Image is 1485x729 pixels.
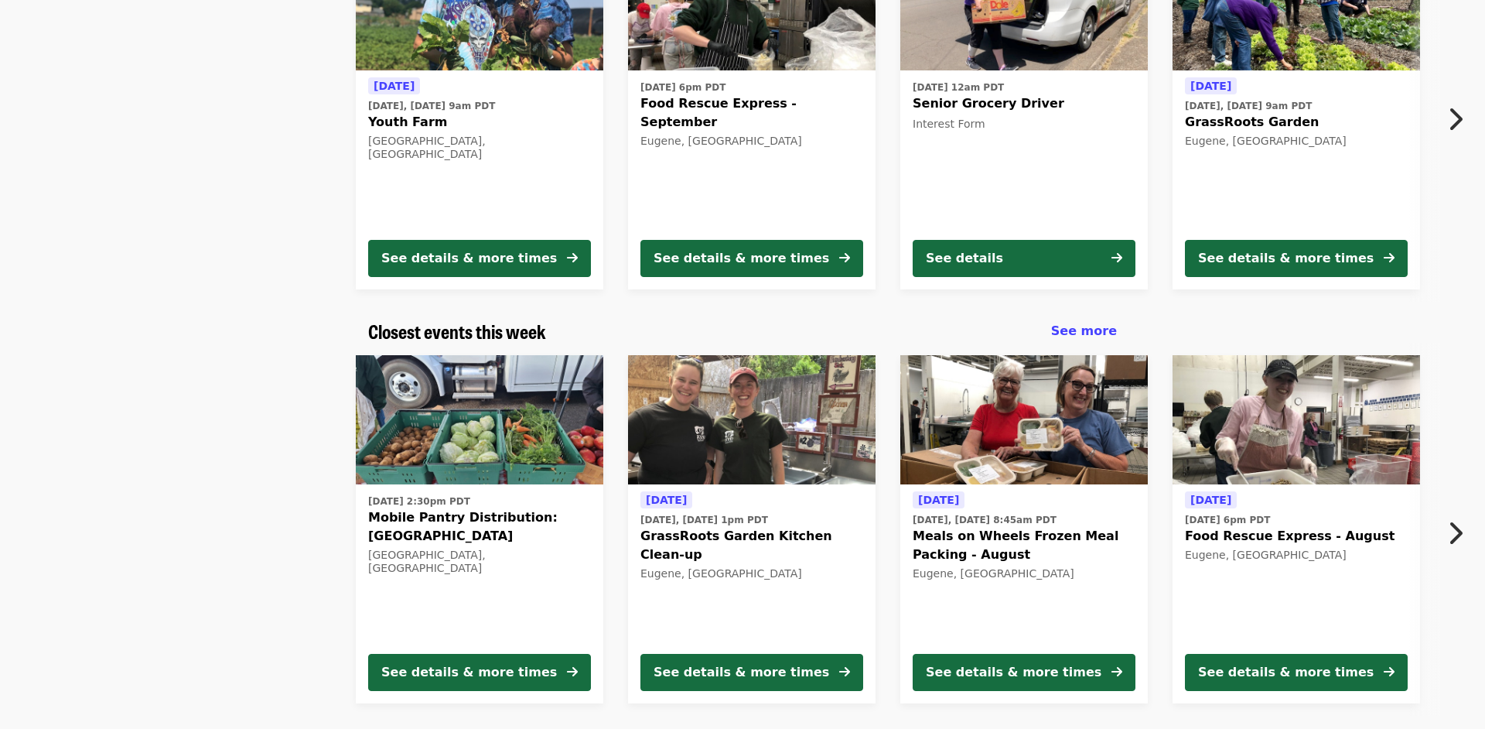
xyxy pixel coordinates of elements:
div: Eugene, [GEOGRAPHIC_DATA] [1185,549,1408,562]
button: See details & more times [368,240,591,277]
span: [DATE] [918,494,959,506]
time: [DATE] 2:30pm PDT [368,495,470,508]
a: See details for "Mobile Pantry Distribution: Cottage Grove" [356,355,603,703]
span: [DATE] [646,494,687,506]
a: See details for "Meals on Wheels Frozen Meal Packing - August" [900,355,1148,703]
span: GrassRoots Garden [1185,113,1408,132]
span: [DATE] [1190,80,1231,92]
div: See details & more times [1198,249,1374,268]
img: GrassRoots Garden Kitchen Clean-up organized by FOOD For Lane County [628,355,876,485]
span: GrassRoots Garden Kitchen Clean-up [640,527,863,564]
div: [GEOGRAPHIC_DATA], [GEOGRAPHIC_DATA] [368,549,591,575]
span: Senior Grocery Driver [913,94,1135,113]
i: chevron-right icon [1447,104,1463,134]
span: Closest events this week [368,317,546,344]
a: See details for "GrassRoots Garden Kitchen Clean-up" [628,355,876,703]
div: See details & more times [926,663,1101,682]
button: See details [913,240,1135,277]
div: See details & more times [381,249,557,268]
div: Eugene, [GEOGRAPHIC_DATA] [640,567,863,580]
time: [DATE] 6pm PDT [1185,513,1270,527]
a: See more [1051,322,1117,341]
span: Interest Form [913,118,985,130]
i: arrow-right icon [567,251,578,265]
div: Eugene, [GEOGRAPHIC_DATA] [640,135,863,148]
a: See details for "Food Rescue Express - August" [1173,355,1420,703]
span: Mobile Pantry Distribution: [GEOGRAPHIC_DATA] [368,508,591,546]
img: Mobile Pantry Distribution: Cottage Grove organized by FOOD For Lane County [356,355,603,485]
span: Meals on Wheels Frozen Meal Packing - August [913,527,1135,564]
button: Next item [1434,512,1485,555]
i: arrow-right icon [567,665,578,679]
time: [DATE] 6pm PDT [640,80,725,94]
img: Food Rescue Express - August organized by FOOD For Lane County [1173,355,1420,485]
button: See details & more times [913,654,1135,691]
time: [DATE], [DATE] 9am PDT [368,99,495,113]
a: Closest events this week [368,320,546,343]
i: arrow-right icon [1111,665,1122,679]
button: Next item [1434,98,1485,141]
div: [GEOGRAPHIC_DATA], [GEOGRAPHIC_DATA] [368,135,591,161]
time: [DATE] 12am PDT [913,80,1004,94]
div: See details & more times [1198,663,1374,682]
i: chevron-right icon [1447,519,1463,548]
span: Food Rescue Express - September [640,94,863,132]
div: See details & more times [381,663,557,682]
span: See more [1051,323,1117,338]
i: arrow-right icon [839,251,850,265]
time: [DATE], [DATE] 8:45am PDT [913,513,1057,527]
i: arrow-right icon [1111,251,1122,265]
span: Food Rescue Express - August [1185,527,1408,546]
img: Meals on Wheels Frozen Meal Packing - August organized by FOOD For Lane County [900,355,1148,485]
div: See details & more times [654,663,829,682]
div: See details [926,249,1003,268]
button: See details & more times [1185,240,1408,277]
button: See details & more times [1185,654,1408,691]
i: arrow-right icon [1384,251,1395,265]
i: arrow-right icon [839,665,850,679]
div: Eugene, [GEOGRAPHIC_DATA] [1185,135,1408,148]
time: [DATE], [DATE] 9am PDT [1185,99,1312,113]
i: arrow-right icon [1384,665,1395,679]
button: See details & more times [640,654,863,691]
div: See details & more times [654,249,829,268]
button: See details & more times [368,654,591,691]
div: Closest events this week [356,320,1129,343]
time: [DATE], [DATE] 1pm PDT [640,513,768,527]
span: [DATE] [374,80,415,92]
button: See details & more times [640,240,863,277]
span: Youth Farm [368,113,591,132]
div: Eugene, [GEOGRAPHIC_DATA] [913,567,1135,580]
span: [DATE] [1190,494,1231,506]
